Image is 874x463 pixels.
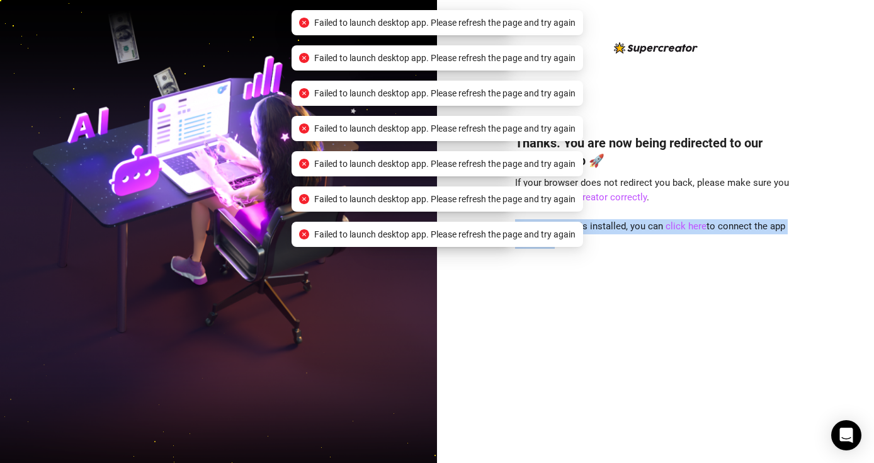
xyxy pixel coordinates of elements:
[515,177,789,203] span: If your browser does not redirect you back, please make sure you .
[299,229,309,239] span: close-circle
[299,123,309,134] span: close-circle
[314,51,576,65] span: Failed to launch desktop app. Please refresh the page and try again
[299,194,309,204] span: close-circle
[666,220,707,232] a: click here
[831,420,861,450] div: Open Intercom Messenger
[314,86,576,100] span: Failed to launch desktop app. Please refresh the page and try again
[299,159,309,169] span: close-circle
[299,88,309,98] span: close-circle
[314,157,576,171] span: Failed to launch desktop app. Please refresh the page and try again
[314,192,576,206] span: Failed to launch desktop app. Please refresh the page and try again
[299,18,309,28] span: close-circle
[314,122,576,135] span: Failed to launch desktop app. Please refresh the page and try again
[314,16,576,30] span: Failed to launch desktop app. Please refresh the page and try again
[314,227,576,241] span: Failed to launch desktop app. Please refresh the page and try again
[515,134,796,169] h4: Thanks. You are now being redirected to our Desktop app 🚀
[614,42,698,54] img: logo-BBDzfeDw.svg
[515,220,785,247] span: If Supercreator is installed, you can to connect the app manually.
[299,53,309,63] span: close-circle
